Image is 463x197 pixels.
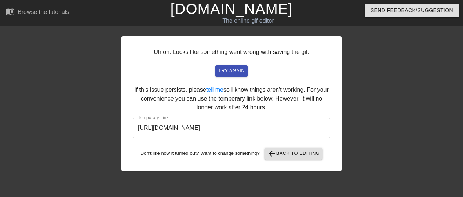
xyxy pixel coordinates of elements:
div: Uh oh. Looks like something went wrong with saving the gif. If this issue persists, please so I k... [121,36,342,171]
button: Back to Editing [265,148,323,160]
div: Don't like how it turned out? Want to change something? [133,148,330,160]
div: The online gif editor [158,17,339,25]
span: arrow_back [267,149,276,158]
span: Send Feedback/Suggestion [371,6,453,15]
a: tell me [206,87,223,93]
span: Back to Editing [267,149,320,158]
span: try again [218,67,245,75]
button: Send Feedback/Suggestion [365,4,459,17]
a: Browse the tutorials! [6,7,71,18]
a: [DOMAIN_NAME] [170,1,292,17]
div: Browse the tutorials! [18,9,71,15]
button: try again [215,65,248,77]
span: menu_book [6,7,15,16]
input: bare [133,118,330,138]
